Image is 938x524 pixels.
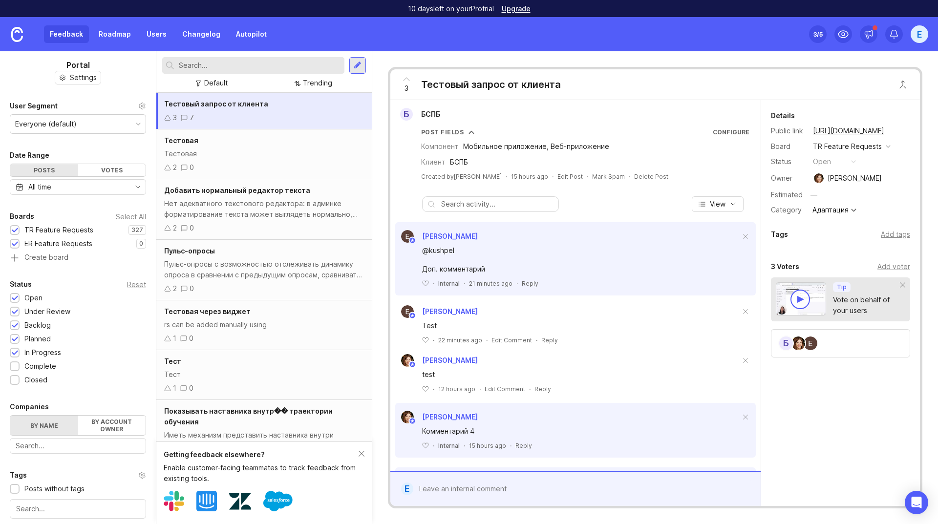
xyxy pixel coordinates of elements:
div: Адаптация [812,207,849,213]
div: Complete [24,361,56,372]
div: Everyone (default) [15,119,77,129]
div: Select All [116,214,146,219]
div: Category [771,205,805,215]
span: Пульс-опросы [164,247,215,255]
div: Created by [PERSON_NAME] [421,172,502,181]
div: Reply [534,385,551,393]
a: Елена Кушпель[PERSON_NAME] [395,305,478,318]
div: Getting feedback elsewhere? [164,449,359,460]
span: 15 hours ago [469,441,506,450]
img: Елена Кушпель [401,230,414,243]
div: Posts without tags [24,483,85,494]
div: Reset [127,282,146,287]
span: Settings [70,73,97,83]
div: open [813,156,831,167]
a: Users [141,25,172,43]
div: Open [24,293,43,303]
div: Тест [164,369,364,380]
div: Votes [78,164,146,176]
div: Мобильное приложение, Веб-приложение [463,141,609,152]
div: Клиент [421,157,445,168]
a: Тестовая через виджетrs can be added manually using10 [156,300,372,350]
div: Test [422,320,740,331]
span: 3 [405,83,408,94]
div: E [911,25,928,43]
div: · [433,441,434,450]
div: TR Feature Requests [813,141,882,152]
span: Тестовый запрос от клиента [164,100,268,108]
div: · [529,385,531,393]
div: — [808,189,820,201]
img: Zendesk logo [229,490,251,512]
div: Status [771,156,805,167]
a: Elena Kushpel[PERSON_NAME] [395,354,478,367]
a: Create board [10,254,146,263]
span: 12 hours ago [438,385,475,393]
div: Under Review [24,306,70,317]
a: Autopilot [230,25,273,43]
div: Companies [10,401,49,413]
div: Post Fields [421,128,464,136]
span: БСПБ [421,110,440,118]
a: ТестоваяТестовая20 [156,129,372,179]
img: Elena Kushpel [791,336,805,350]
a: Roadmap [93,25,137,43]
div: @kushpel [422,245,740,256]
img: Elena Kushpel [401,354,414,367]
input: Search... [179,60,341,71]
img: member badge [408,418,416,425]
img: video-thumbnail-vote-d41b83416815613422e2ca741bf692cc.jpg [776,282,827,315]
div: · [464,441,465,450]
div: Closed [24,375,47,385]
h1: Portal [66,59,90,71]
a: 15 hours ago [511,172,548,181]
div: TR Feature Requests [24,225,93,235]
img: Salesforce logo [263,486,293,516]
div: · [433,336,434,344]
svg: toggle icon [130,183,146,191]
div: · [433,279,434,288]
button: Settings [55,71,101,84]
img: Intercom logo [196,491,217,511]
p: 327 [131,226,143,234]
div: Enable customer-facing teammates to track feedback from existing tools. [164,462,359,484]
span: Добавить нормальный редактор текста [164,186,310,194]
div: Б [778,335,794,351]
div: · [516,279,518,288]
div: Edit Comment [491,336,532,344]
div: 7 [190,112,194,123]
a: [URL][DOMAIN_NAME] [810,125,887,137]
a: Показывать наставника внутр�� траектории обученияИметь механизм представить наставника внутри при... [156,400,372,471]
a: ББСПБ [394,108,448,121]
div: · [552,172,554,181]
div: Trending [303,78,332,88]
div: · [479,385,481,393]
button: View [692,196,744,212]
button: Mark Spam [592,172,625,181]
div: Vote on behalf of your users [833,294,900,316]
div: 0 [189,383,193,394]
img: Canny Home [11,27,23,42]
div: Public link [771,126,805,136]
span: View [710,199,725,209]
div: · [587,172,588,181]
div: Доп. комментарий [422,264,740,274]
button: Post Fields [421,128,475,136]
div: · [629,172,630,181]
span: Тест [164,357,181,365]
div: · [433,385,434,393]
a: Configure [713,128,749,136]
a: Пульс-опросыПульс-опросы с возможностью отслеживать динамику опроса в сравнении с предыдущим опро... [156,240,372,300]
div: 1 [173,333,176,344]
a: Добавить нормальный редактор текстаНет адекватного текстового редактора: в админке форматирование... [156,179,372,240]
span: Тестовая через виджет [164,307,251,315]
p: Tip [837,283,847,291]
div: Reply [515,441,532,450]
div: 0 [190,162,194,173]
div: Reply [541,336,558,344]
div: Edit Comment [485,385,525,393]
a: Upgrade [502,5,531,12]
img: Slack logo [164,491,184,511]
div: In Progress [24,347,61,358]
a: Елена Кушпель[PERSON_NAME] [395,230,478,243]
